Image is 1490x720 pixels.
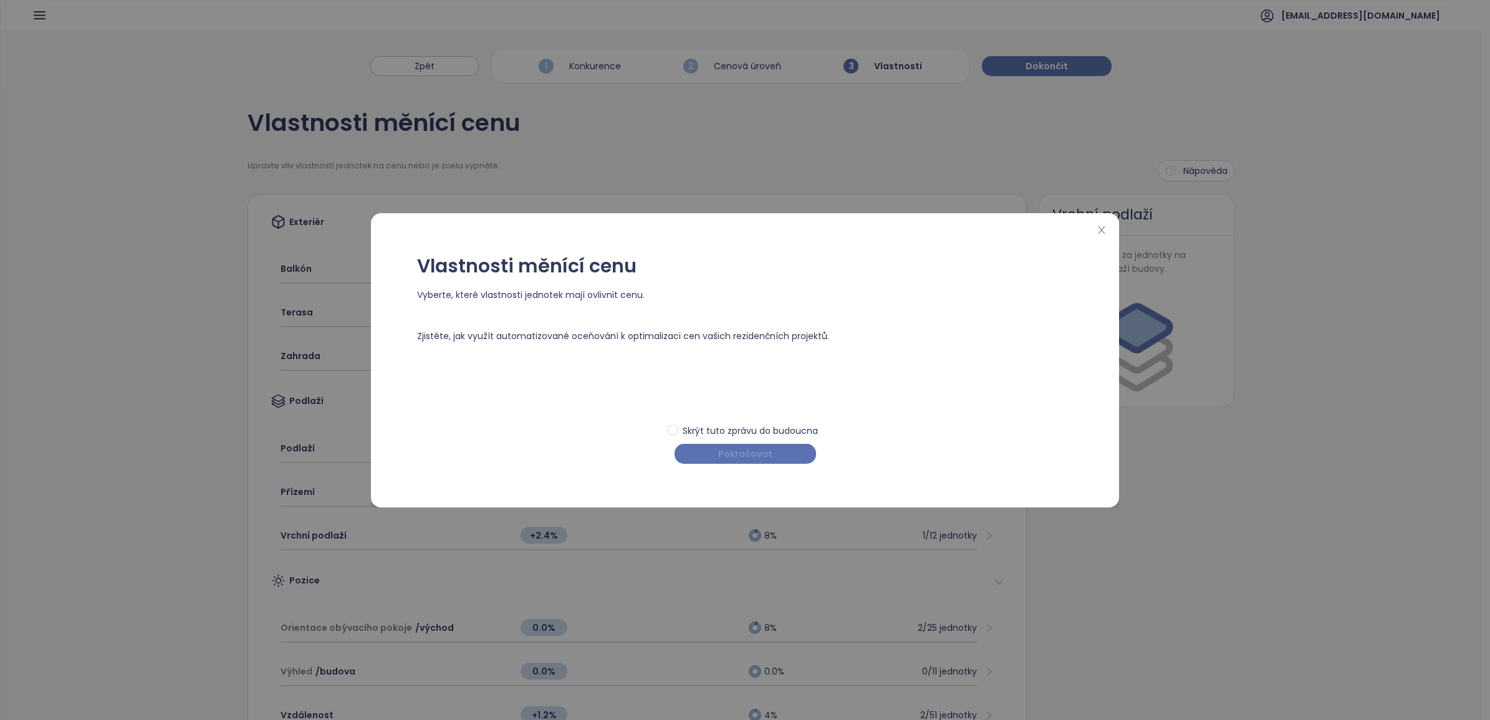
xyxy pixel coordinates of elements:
span: Skrýt tuto zprávu do budoucna [678,424,823,438]
span: Vyberte, které vlastnosti jednotek mají ovlivnit cenu. [417,288,1073,302]
span: Pokračovat [718,447,772,461]
span: close [1097,225,1107,235]
button: Pokračovat [675,444,816,464]
button: Close [1095,224,1108,238]
div: Vlastnosti měnící cenu [417,257,1073,288]
span: Zjistěte, jak využít automatizované oceňování k optimalizaci cen vašich rezidenčních projektů. [417,329,1073,343]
